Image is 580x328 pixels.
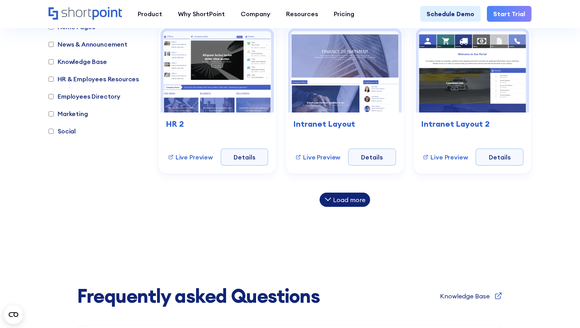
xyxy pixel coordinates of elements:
[423,152,468,162] a: Live Preview
[49,76,54,81] input: HR & Employees Resources
[49,94,54,99] input: Employees Directory
[49,57,107,66] label: Knowledge Base
[49,109,88,118] label: Marketing
[278,6,326,22] a: Resources
[130,6,170,22] a: Product
[178,9,225,19] div: Why ShortPoint
[295,152,340,162] a: Live Preview
[221,148,269,166] a: Details
[77,286,320,307] span: Frequently asked Questions
[487,6,531,22] a: Start Trial
[326,6,362,22] a: Pricing
[49,128,54,133] input: Social
[4,305,23,324] button: Open CMP widget
[438,236,580,328] iframe: Chat Widget
[49,39,127,49] label: News & Announcement
[475,148,524,166] a: Details
[420,6,481,22] a: Schedule Demo
[294,118,396,130] h3: Intranet Layout
[166,118,268,130] h3: HR 2
[348,148,396,166] a: Details
[334,9,354,19] div: Pricing
[49,7,122,21] a: Home
[49,41,54,47] input: News & Announcement
[241,9,270,19] div: Company
[168,152,213,162] a: Live Preview
[421,118,524,130] h3: Intranet Layout 2
[49,59,54,64] input: Knowledge Base
[170,6,233,22] a: Why ShortPoint
[49,126,76,136] label: Social
[320,193,370,207] div: Load more
[286,9,318,19] div: Resources
[333,197,365,203] div: Load more
[138,9,162,19] div: Product
[49,111,54,116] input: Marketing
[49,74,139,84] label: HR & Employees Resources
[233,6,278,22] a: Company
[49,92,120,101] label: Employees Directory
